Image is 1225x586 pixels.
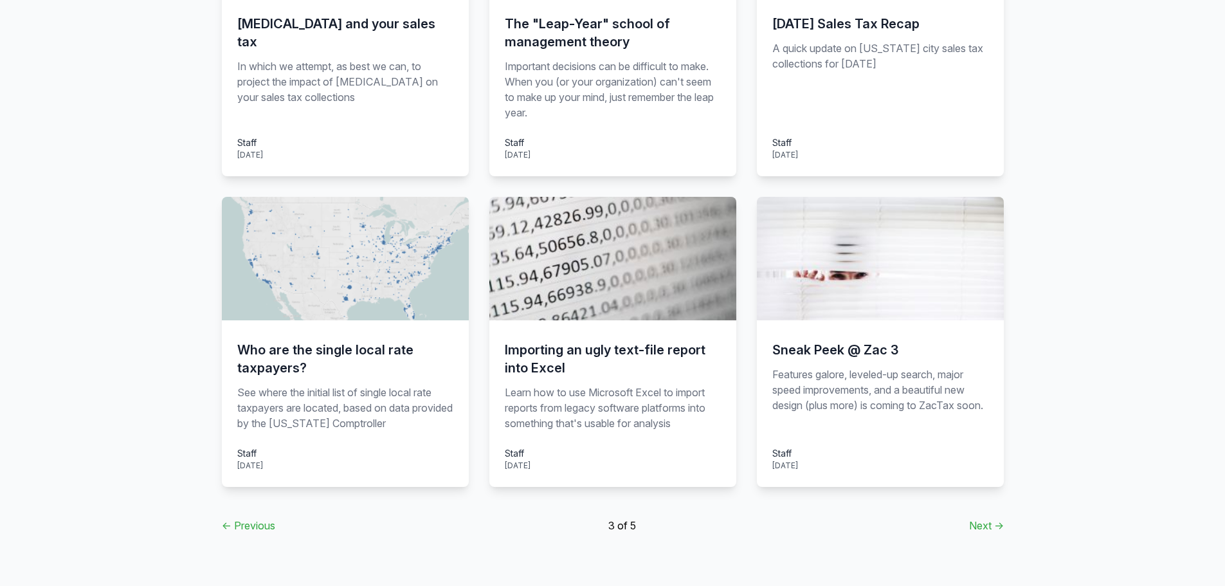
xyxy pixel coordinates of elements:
div: Staff [505,446,531,460]
div: Staff [505,136,531,149]
time: [DATE] [237,461,263,470]
h3: [MEDICAL_DATA] and your sales tax [237,15,453,51]
div: Staff [237,136,263,149]
p: A quick update on [US_STATE] city sales tax collections for [DATE] [772,41,988,120]
a: Next → [969,518,1004,533]
p: Features galore, leveled-up search, major speed improvements, and a beautiful new design (plus mo... [772,367,988,431]
time: [DATE] [237,150,263,160]
img: zac3-sneak-peek.jpg [757,197,1004,320]
time: [DATE] [505,150,531,160]
a: Importing an ugly text-file report into Excel Learn how to use Microsoft Excel to import reports ... [489,197,736,487]
a: ← Previous [222,518,275,533]
time: [DATE] [505,461,531,470]
p: Important decisions can be difficult to make. When you (or your organization) can't seem to make ... [505,59,721,120]
span: 3 of 5 [608,518,636,533]
a: Sneak Peek @ Zac 3 Features galore, leveled-up search, major speed improvements, and a beautiful ... [757,197,1004,487]
div: Staff [237,446,263,460]
p: In which we attempt, as best we can, to project the impact of [MEDICAL_DATA] on your sales tax co... [237,59,453,120]
a: Who are the single local rate taxpayers? See where the initial list of single local rate taxpayer... [222,197,469,487]
p: Learn how to use Microsoft Excel to import reports from legacy software platforms into something ... [505,385,721,431]
img: single-local-rate-map.png [222,197,469,320]
h3: Who are the single local rate taxpayers? [237,341,453,377]
div: Staff [772,446,798,460]
time: [DATE] [772,461,798,470]
img: tranform-reports-in-excel.jpg [489,197,736,320]
h3: Sneak Peek @ Zac 3 [772,341,988,359]
div: Staff [772,136,798,149]
time: [DATE] [772,150,798,160]
h3: [DATE] Sales Tax Recap [772,15,988,33]
p: See where the initial list of single local rate taxpayers are located, based on data provided by ... [237,385,453,431]
h3: Importing an ugly text-file report into Excel [505,341,721,377]
h3: The "Leap-Year" school of management theory [505,15,721,51]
